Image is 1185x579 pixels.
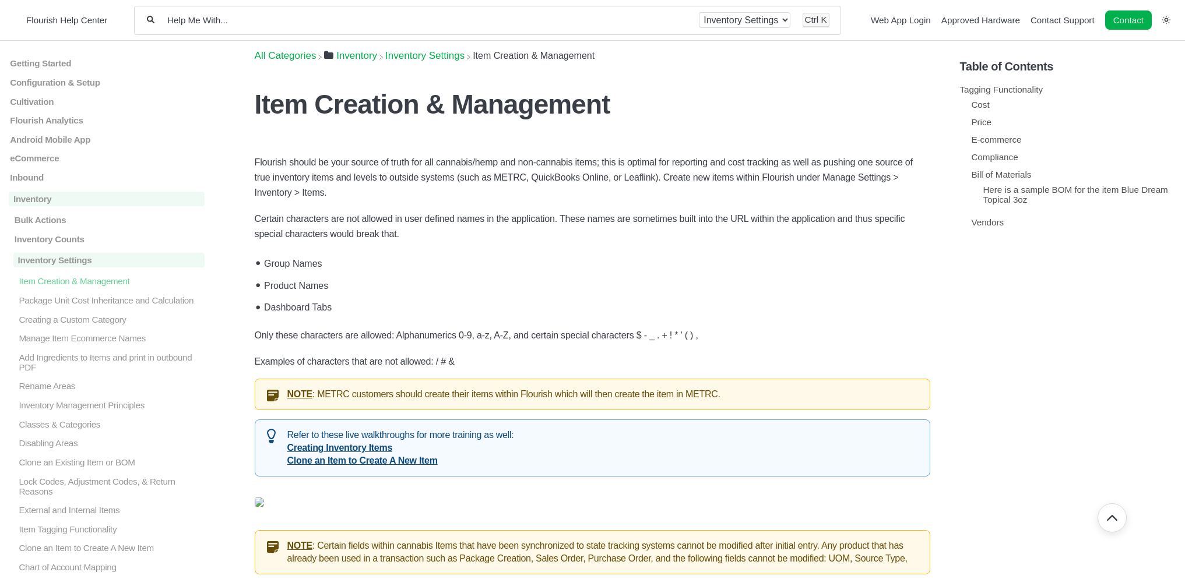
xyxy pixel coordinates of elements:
a: Inbound [9,172,205,182]
a: Flourish Analytics [9,115,205,125]
a: Getting Started [9,58,205,68]
a: Contact [1105,10,1152,30]
h1: Item Creation & Management [255,89,931,120]
a: E-commerce [971,135,1021,144]
a: Add Ingredients to Items and print in outbound PDF [9,352,205,372]
a: Breadcrumb link to All Categories [255,50,317,61]
p: Bulk Actions [13,215,205,225]
a: Price [971,117,991,127]
a: Web App Login navigation item [871,15,931,25]
a: eCommerce [9,153,205,163]
div: : METRC customers should create their items within Flourish which will then create the item in ME... [255,379,931,410]
a: Chart of Account Mapping [9,562,205,572]
a: Inventory [324,50,377,61]
a: Clone an Item to Create A New Item [9,543,205,553]
a: Disabling Areas [9,438,205,448]
p: Rename Areas [17,381,205,391]
p: Item Creation & Management [17,276,205,286]
a: Inventory Settings [9,253,205,267]
p: Certain characters are not allowed in user defined names in the application. These names are some... [255,211,931,242]
a: Clone an Existing Item or BOM [9,457,205,467]
a: Classes & Categories [9,419,205,429]
p: Inventory Management Principles [17,400,205,410]
p: Manage Item Ecommerce Names [17,333,205,343]
a: Configuration & Setup [9,77,205,87]
strong: NOTE [287,389,312,399]
span: ​Inventory Settings [385,50,465,62]
a: Vendors [971,217,1004,227]
a: Item Creation & Management [9,276,205,286]
a: Flourish Help Center [15,12,107,28]
p: Item Tagging Functionality [17,524,205,534]
a: Contact Support navigation item [1031,15,1095,25]
a: Creating a Custom Category [9,314,205,324]
a: Here is a sample BOM for the item Blue Dream Topical 3oz [983,185,1168,204]
p: Clone an Existing Item or BOM [17,457,205,467]
li: Group Names [261,251,931,273]
a: Inventory Counts [9,234,205,243]
li: Product Names [261,273,931,295]
a: Manage Item Ecommerce Names [9,333,205,343]
img: cloudapp_settings_item%20config.png [255,497,264,507]
p: Classes & Categories [17,419,205,429]
a: Inventory [9,192,205,206]
a: Cultivation [9,96,205,106]
a: Inventory Management Principles [9,400,205,410]
p: Clone an Item to Create A New Item [17,543,205,553]
a: Item Tagging Functionality [9,524,205,534]
p: External and Internal Items [17,505,205,515]
a: Cost [971,100,989,110]
span: All Categories [255,50,317,62]
a: Clone an Item to Create A New Item [287,456,438,465]
a: Approved Hardware navigation item [941,15,1020,25]
li: Dashboard Tabs [261,295,931,317]
a: Switch dark mode setting [1162,15,1170,24]
p: Inventory Settings [13,253,205,267]
a: External and Internal Items [9,505,205,515]
div: : Certain fields within cannabis Items that have been synchronized to state tracking systems cann... [255,530,931,574]
p: Disabling Areas [17,438,205,448]
a: Package Unit Cost Inheritance and Calculation [9,295,205,305]
p: Inventory Counts [13,234,205,243]
strong: NOTE [287,541,312,550]
p: Lock Codes, Adjustment Codes, & Return Reasons [17,476,205,496]
p: Add Ingredients to Items and print in outbound PDF [17,352,205,372]
img: Flourish Help Center Logo [15,12,20,28]
a: Creating Inventory Items [287,443,392,453]
p: Package Unit Cost Inheritance and Calculation [17,295,205,305]
h5: Table of Contents [959,60,1176,73]
span: ​Inventory [336,50,377,62]
p: Examples of characters that are not allowed: / # & [255,354,931,369]
p: Only these characters are allowed: Alphanumerics 0-9, a-z, A-Z, and certain special characters $ ... [255,328,931,343]
span: Flourish Help Center [26,15,107,25]
p: Flourish should be your source of truth for all cannabis/hemp and non-cannabis items; this is opt... [255,155,931,200]
a: Rename Areas [9,381,205,391]
a: Lock Codes, Adjustment Codes, & Return Reasons [9,476,205,496]
li: Contact desktop [1102,12,1155,29]
input: Help Me With... [166,15,687,26]
a: Android Mobile App [9,135,205,144]
span: Item Creation & Management [473,51,595,61]
p: Creating a Custom Category [17,314,205,324]
kbd: K [821,15,827,24]
p: Chart of Account Mapping [17,562,205,572]
a: Tagging Functionality [959,84,1043,94]
a: Compliance [971,152,1018,162]
div: Refer to these live walkthroughs for more training as well: [255,419,931,476]
a: Bulk Actions [9,215,205,225]
button: Go back to top of document [1098,503,1127,532]
a: Inventory Settings [385,50,465,61]
a: Bill of Materials [971,170,1031,179]
kbd: Ctrl [805,15,819,24]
